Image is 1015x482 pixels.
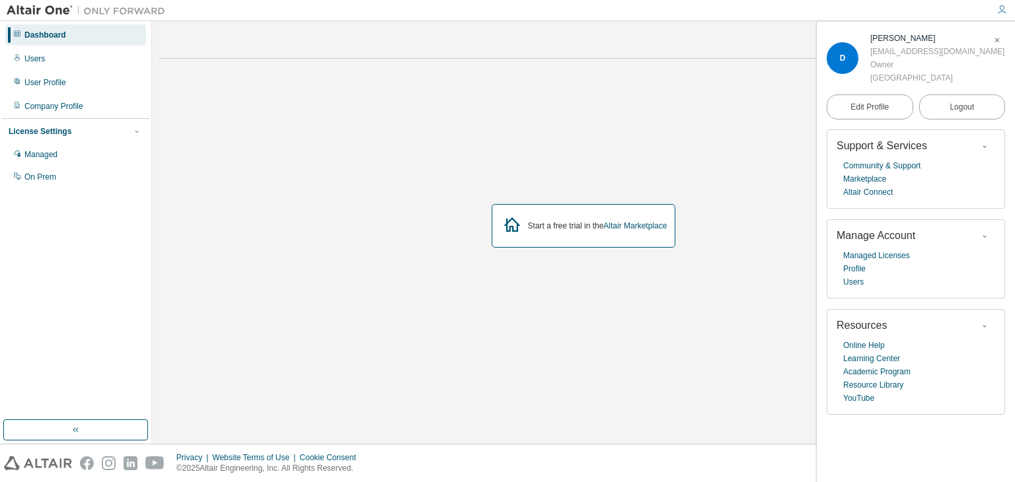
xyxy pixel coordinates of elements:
[528,221,667,231] div: Start a free trial in the
[837,140,927,151] span: Support & Services
[843,392,874,405] a: YouTube
[102,456,116,470] img: instagram.svg
[843,262,866,275] a: Profile
[843,186,893,199] a: Altair Connect
[24,30,66,40] div: Dashboard
[603,221,667,230] a: Altair Marketplace
[24,149,57,160] div: Managed
[7,4,172,17] img: Altair One
[843,275,864,289] a: Users
[843,159,921,172] a: Community & Support
[950,100,974,114] span: Logout
[840,53,846,63] span: D
[24,101,83,112] div: Company Profile
[176,452,212,463] div: Privacy
[827,94,913,120] a: Edit Profile
[843,365,911,378] a: Academic Program
[870,45,1004,58] div: [EMAIL_ADDRESS][DOMAIN_NAME]
[919,94,1006,120] button: Logout
[24,53,45,64] div: Users
[124,456,137,470] img: linkedin.svg
[299,452,363,463] div: Cookie Consent
[843,378,903,392] a: Resource Library
[80,456,94,470] img: facebook.svg
[843,352,900,365] a: Learning Center
[176,463,364,474] p: © 2025 Altair Engineering, Inc. All Rights Reserved.
[9,126,71,137] div: License Settings
[870,58,1004,71] div: Owner
[4,456,72,470] img: altair_logo.svg
[145,456,165,470] img: youtube.svg
[870,71,1004,85] div: [GEOGRAPHIC_DATA]
[837,320,887,331] span: Resources
[24,77,66,88] div: User Profile
[843,339,885,352] a: Online Help
[24,172,56,182] div: On Prem
[843,249,910,262] a: Managed Licenses
[850,102,889,112] span: Edit Profile
[837,230,915,241] span: Manage Account
[843,172,886,186] a: Marketplace
[870,32,1004,45] div: DIVYA KRIPLANI
[212,452,299,463] div: Website Terms of Use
